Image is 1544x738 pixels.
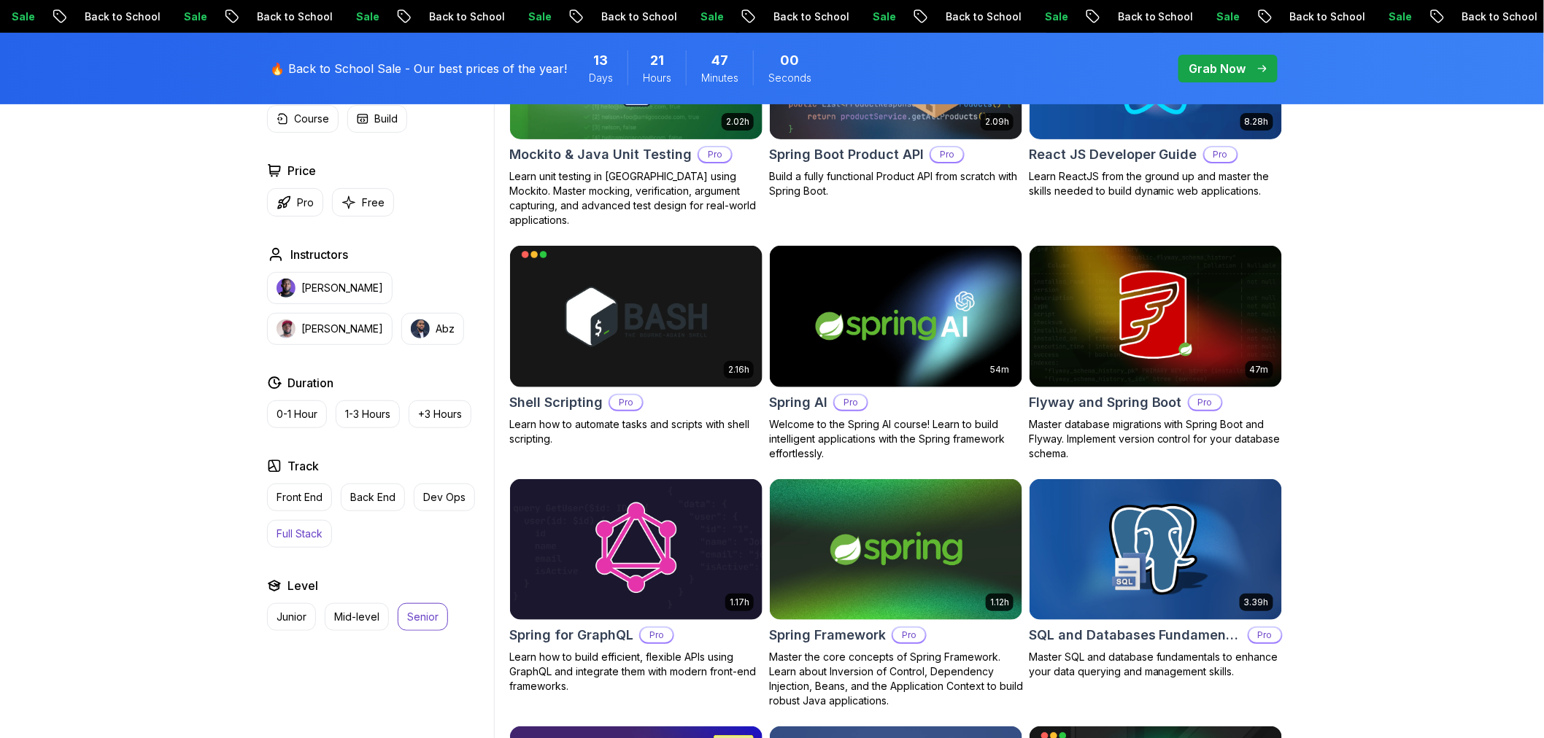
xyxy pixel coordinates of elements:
p: 2.02h [726,116,749,128]
p: Master SQL and database fundamentals to enhance your data querying and management skills. [1029,650,1283,679]
button: Free [332,188,394,217]
p: 47m [1250,364,1269,376]
h2: Flyway and Spring Boot [1029,392,1182,413]
p: 3.39h [1244,597,1269,608]
img: instructor img [277,279,296,298]
img: SQL and Databases Fundamentals card [1030,479,1282,621]
p: Back to School [1430,9,1529,24]
p: Full Stack [277,527,323,541]
p: Sale [324,9,371,24]
p: Sale [668,9,715,24]
p: 8.28h [1245,116,1269,128]
button: Senior [398,603,448,631]
p: Sale [152,9,198,24]
img: Spring Framework card [770,479,1022,621]
p: Learn ReactJS from the ground up and master the skills needed to build dynamic web applications. [1029,169,1283,198]
p: Back to School [1258,9,1357,24]
p: 54m [990,364,1009,376]
p: Pro [1249,628,1281,642]
p: Sale [496,9,543,24]
h2: Spring Boot Product API [769,144,924,165]
h2: Spring Framework [769,625,886,645]
p: Back to School [569,9,668,24]
h2: Instructors [290,246,348,263]
p: Back to School [741,9,841,24]
p: Pro [699,147,731,162]
button: Front End [267,483,332,511]
button: Dev Ops [414,483,475,511]
img: Flyway and Spring Boot card [1030,246,1282,387]
a: Spring AI card54mSpring AIProWelcome to the Spring AI course! Learn to build intelligent applicat... [769,245,1023,461]
button: instructor img[PERSON_NAME] [267,272,393,304]
img: Spring AI card [770,246,1022,387]
p: 2.09h [985,116,1009,128]
p: Front End [277,490,323,505]
p: Pro [610,395,642,410]
h2: Spring AI [769,392,827,413]
p: Master database migrations with Spring Boot and Flyway. Implement version control for your databa... [1029,417,1283,461]
h2: Spring for GraphQL [509,625,633,645]
p: Back to School [53,9,152,24]
p: Grab Now [1189,60,1246,77]
p: Sale [841,9,887,24]
img: Spring for GraphQL card [510,479,763,621]
p: Course [294,112,329,126]
span: Days [589,71,613,85]
p: Pro [931,147,963,162]
h2: SQL and Databases Fundamentals [1029,625,1242,645]
span: Seconds [768,71,811,85]
p: Learn unit testing in [GEOGRAPHIC_DATA] using Mockito. Master mocking, verification, argument cap... [509,169,763,228]
button: 1-3 Hours [336,400,400,428]
span: 21 Hours [650,50,664,71]
p: Welcome to the Spring AI course! Learn to build intelligent applications with the Spring framewor... [769,417,1023,461]
span: 47 Minutes [711,50,728,71]
h2: Shell Scripting [509,392,603,413]
h2: Level [287,577,318,594]
img: Shell Scripting card [510,246,763,387]
p: Back to School [225,9,324,24]
p: 2.16h [728,364,749,376]
p: Abz [436,322,455,336]
p: Back to School [397,9,496,24]
p: 1.12h [990,597,1009,608]
p: 0-1 Hour [277,407,317,422]
h2: Duration [287,374,333,392]
p: [PERSON_NAME] [301,281,383,295]
p: Pro [297,195,314,210]
a: Shell Scripting card2.16hShell ScriptingProLearn how to automate tasks and scripts with shell scr... [509,245,763,446]
p: Pro [835,395,867,410]
button: 0-1 Hour [267,400,327,428]
p: Free [362,195,385,210]
h2: Price [287,162,316,179]
span: 13 Days [594,50,609,71]
p: Sale [1357,9,1404,24]
p: Back to School [914,9,1013,24]
button: Junior [267,603,316,631]
a: Flyway and Spring Boot card47mFlyway and Spring BootProMaster database migrations with Spring Boo... [1029,245,1283,461]
img: instructor img [411,319,430,338]
p: Junior [277,610,306,624]
span: Hours [643,71,671,85]
button: instructor img[PERSON_NAME] [267,313,393,345]
button: instructor imgAbz [401,313,464,345]
button: +3 Hours [409,400,471,428]
span: Minutes [701,71,738,85]
h2: Mockito & Java Unit Testing [509,144,692,165]
p: Sale [1185,9,1232,24]
button: Mid-level [325,603,389,631]
button: Back End [341,483,405,511]
p: Master the core concepts of Spring Framework. Learn about Inversion of Control, Dependency Inject... [769,650,1023,708]
p: 1.17h [730,597,749,608]
p: Sale [1013,9,1059,24]
a: SQL and Databases Fundamentals card3.39hSQL and Databases FundamentalsProMaster SQL and database ... [1029,478,1283,680]
button: Course [267,105,339,133]
button: Build [347,105,407,133]
p: Pro [1189,395,1221,410]
p: Build a fully functional Product API from scratch with Spring Boot. [769,169,1023,198]
p: Pro [893,628,925,642]
p: 🔥 Back to School Sale - Our best prices of the year! [270,60,567,77]
p: Pro [1205,147,1237,162]
p: Build [374,112,398,126]
h2: React JS Developer Guide [1029,144,1197,165]
p: Back to School [1086,9,1185,24]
